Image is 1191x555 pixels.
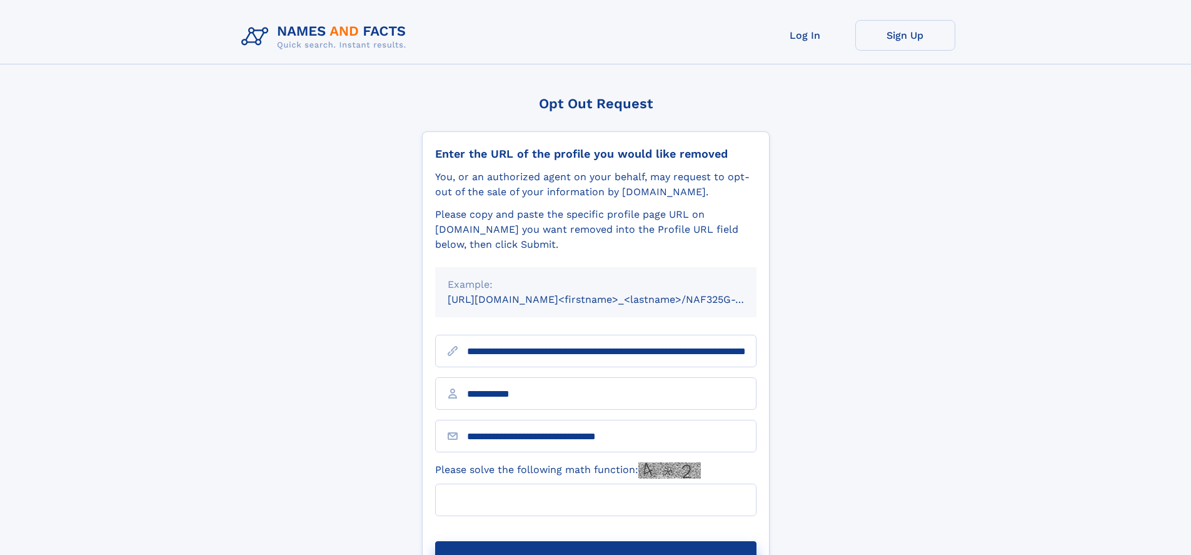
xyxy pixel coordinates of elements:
div: You, or an authorized agent on your behalf, may request to opt-out of the sale of your informatio... [435,170,756,200]
a: Log In [755,20,855,51]
img: Logo Names and Facts [236,20,416,54]
small: [URL][DOMAIN_NAME]<firstname>_<lastname>/NAF325G-xxxxxxxx [448,293,780,305]
div: Example: [448,277,744,292]
div: Opt Out Request [422,96,770,111]
a: Sign Up [855,20,955,51]
div: Please copy and paste the specific profile page URL on [DOMAIN_NAME] you want removed into the Pr... [435,207,756,252]
div: Enter the URL of the profile you would like removed [435,147,756,161]
label: Please solve the following math function: [435,462,701,479]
